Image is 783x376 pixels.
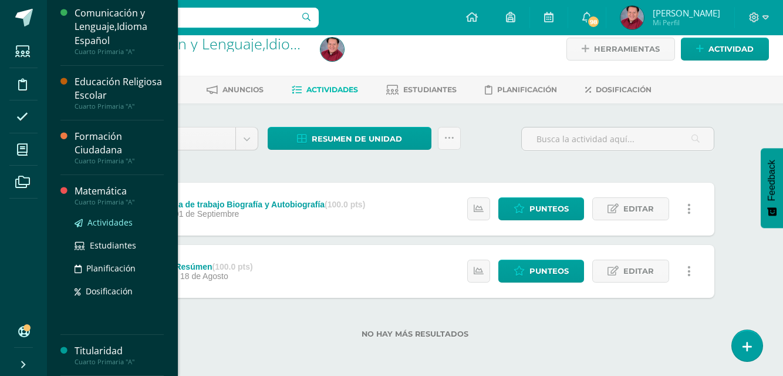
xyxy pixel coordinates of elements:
[529,198,569,220] span: Punteos
[596,85,652,94] span: Dosificación
[130,262,253,271] div: UAP 4.1. El Resúmen
[212,262,252,271] strong: (100.0 pts)
[498,197,584,220] a: Punteos
[75,198,164,206] div: Cuarto Primaria "A"
[620,6,644,29] img: be6168dbd5518140132f262bc2fada9c.png
[92,33,367,53] a: Comunicación y Lenguaje,Idioma Español
[75,130,164,165] a: Formación CiudadanaCuarto Primaria "A"
[325,200,365,209] strong: (100.0 pts)
[75,48,164,56] div: Cuarto Primaria "A"
[708,38,754,60] span: Actividad
[623,260,654,282] span: Editar
[767,160,777,201] span: Feedback
[522,127,714,150] input: Busca la actividad aquí...
[498,260,584,283] a: Punteos
[403,85,457,94] span: Estudiantes
[75,75,164,110] a: Educación Religiosa EscolarCuarto Primaria "A"
[75,184,164,198] div: Matemática
[653,18,720,28] span: Mi Perfil
[55,8,319,28] input: Busca un usuario...
[312,128,402,150] span: Resumen de unidad
[292,80,358,99] a: Actividades
[529,260,569,282] span: Punteos
[653,7,720,19] span: [PERSON_NAME]
[587,15,600,28] span: 98
[681,38,769,61] a: Actividad
[75,130,164,157] div: Formación Ciudadana
[75,284,164,298] a: Dosificación
[75,102,164,110] div: Cuarto Primaria "A"
[130,200,365,209] div: UAP 4.1. Hoja de trabajo Biografía y Autobiografía
[566,38,675,61] a: Herramientas
[87,217,133,228] span: Actividades
[75,261,164,275] a: Planificación
[174,209,239,219] span: 01 de Septiembre
[92,35,306,52] h1: Comunicación y Lenguaje,Idioma Español
[75,216,164,229] a: Actividades
[320,38,344,61] img: be6168dbd5518140132f262bc2fada9c.png
[594,38,660,60] span: Herramientas
[222,85,264,94] span: Anuncios
[75,6,164,55] a: Comunicación y Lenguaje,Idioma EspañolCuarto Primaria "A"
[207,80,264,99] a: Anuncios
[268,127,431,150] a: Resumen de unidad
[75,344,164,366] a: TitularidadCuarto Primaria "A"
[386,80,457,99] a: Estudiantes
[585,80,652,99] a: Dosificación
[75,157,164,165] div: Cuarto Primaria "A"
[497,85,557,94] span: Planificación
[180,271,228,281] span: 18 de Agosto
[92,52,306,63] div: Cuarto Primaria 'A'
[75,239,164,252] a: Estudiantes
[761,148,783,228] button: Feedback - Mostrar encuesta
[116,127,258,150] a: Unidad 4
[86,286,133,297] span: Dosificación
[75,184,164,206] a: MatemáticaCuarto Primaria "A"
[75,6,164,47] div: Comunicación y Lenguaje,Idioma Español
[75,75,164,102] div: Educación Religiosa Escolar
[75,344,164,358] div: Titularidad
[485,80,557,99] a: Planificación
[306,85,358,94] span: Actividades
[116,330,714,338] label: No hay más resultados
[86,263,136,274] span: Planificación
[623,198,654,220] span: Editar
[75,358,164,366] div: Cuarto Primaria "A"
[90,240,136,251] span: Estudiantes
